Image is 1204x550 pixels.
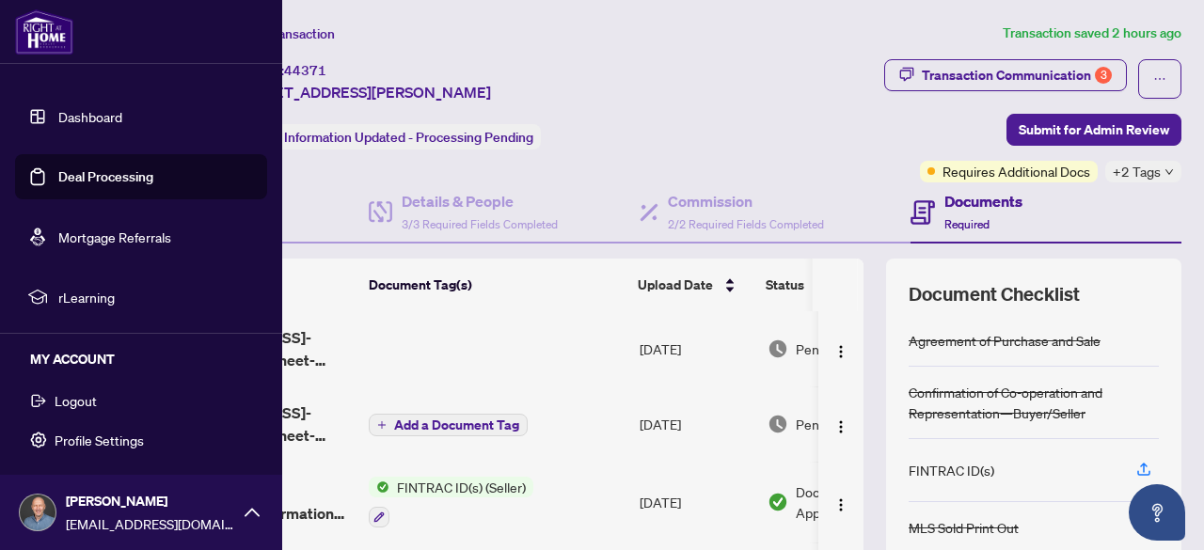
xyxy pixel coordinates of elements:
[234,25,335,42] span: View Transaction
[30,349,267,369] h5: MY ACCOUNT
[944,190,1022,212] h4: Documents
[369,414,528,436] button: Add a Document Tag
[766,275,804,295] span: Status
[826,409,856,439] button: Logo
[758,259,918,311] th: Status
[796,414,890,434] span: Pending Review
[833,344,848,359] img: Logo
[394,418,519,432] span: Add a Document Tag
[55,425,144,455] span: Profile Settings
[369,477,533,527] button: Status IconFINTRAC ID(s) (Seller)
[632,462,760,542] td: [DATE]
[1095,67,1112,84] div: 3
[1019,115,1169,145] span: Submit for Admin Review
[233,124,541,149] div: Status:
[402,190,558,212] h4: Details & People
[638,275,713,295] span: Upload Date
[909,460,994,480] div: FINTRAC ID(s)
[768,338,788,359] img: Document Status
[1153,72,1166,86] span: ellipsis
[58,168,153,185] a: Deal Processing
[909,330,1101,351] div: Agreement of Purchase and Sale
[668,217,824,231] span: 2/2 Required Fields Completed
[20,495,55,530] img: Profile Icon
[833,419,848,434] img: Logo
[632,386,760,462] td: [DATE]
[389,477,533,497] span: FINTRAC ID(s) (Seller)
[796,338,890,359] span: Pending Review
[284,62,326,79] span: 44371
[922,60,1112,90] div: Transaction Communication
[909,281,1080,307] span: Document Checklist
[58,108,122,125] a: Dashboard
[668,190,824,212] h4: Commission
[1003,23,1181,44] article: Transaction saved 2 hours ago
[909,517,1019,538] div: MLS Sold Print Out
[943,161,1090,181] span: Requires Additional Docs
[826,487,856,517] button: Logo
[909,382,1159,423] div: Confirmation of Co-operation and Representation—Buyer/Seller
[1113,161,1161,182] span: +2 Tags
[361,259,630,311] th: Document Tag(s)
[1164,167,1174,177] span: down
[15,9,73,55] img: logo
[768,492,788,512] img: Document Status
[284,129,533,146] span: Information Updated - Processing Pending
[369,477,389,497] img: Status Icon
[632,311,760,386] td: [DATE]
[768,414,788,434] img: Document Status
[884,59,1127,91] button: Transaction Communication3
[58,287,254,307] span: rLearning
[369,413,528,437] button: Add a Document Tag
[55,385,97,416] span: Logout
[15,385,267,416] button: Logout
[402,217,558,231] span: 3/3 Required Fields Completed
[66,513,235,534] span: [EMAIL_ADDRESS][DOMAIN_NAME]
[1129,484,1185,541] button: Open asap
[1006,114,1181,146] button: Submit for Admin Review
[833,497,848,512] img: Logo
[630,259,758,311] th: Upload Date
[944,217,990,231] span: Required
[796,481,912,523] span: Document Approved
[58,228,171,245] a: Mortgage Referrals
[233,81,491,103] span: [STREET_ADDRESS][PERSON_NAME]
[377,420,387,430] span: plus
[15,424,267,456] button: Profile Settings
[826,334,856,364] button: Logo
[66,491,235,511] span: [PERSON_NAME]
